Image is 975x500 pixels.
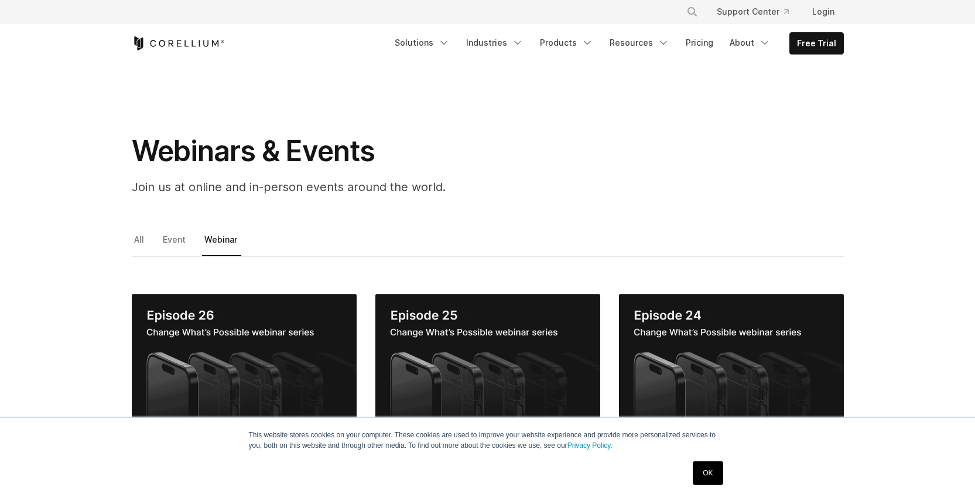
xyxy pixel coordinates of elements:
[567,441,613,450] a: Privacy Policy.
[679,32,720,53] a: Pricing
[132,36,225,50] a: Corellium Home
[388,32,844,55] div: Navigation Menu
[619,294,844,444] img: Accelerate Your DevSecOps Cycle For Building More Secure Mobile Apps
[375,294,600,444] img: Finding Vulnerabilities in Mobile Apps Faster
[160,232,190,256] a: Event
[533,32,600,53] a: Products
[707,1,798,22] a: Support Center
[603,32,676,53] a: Resources
[132,134,600,169] h1: Webinars & Events
[682,1,703,22] button: Search
[132,232,148,256] a: All
[790,33,843,54] a: Free Trial
[803,1,844,22] a: Login
[388,32,457,53] a: Solutions
[202,232,241,256] a: Webinar
[723,32,778,53] a: About
[672,1,844,22] div: Navigation Menu
[693,461,723,485] a: OK
[132,294,357,444] img: How to Get Started with iOS App Pentesting and Security in 2025
[249,430,727,451] p: This website stores cookies on your computer. These cookies are used to improve your website expe...
[132,178,600,196] p: Join us at online and in-person events around the world.
[459,32,531,53] a: Industries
